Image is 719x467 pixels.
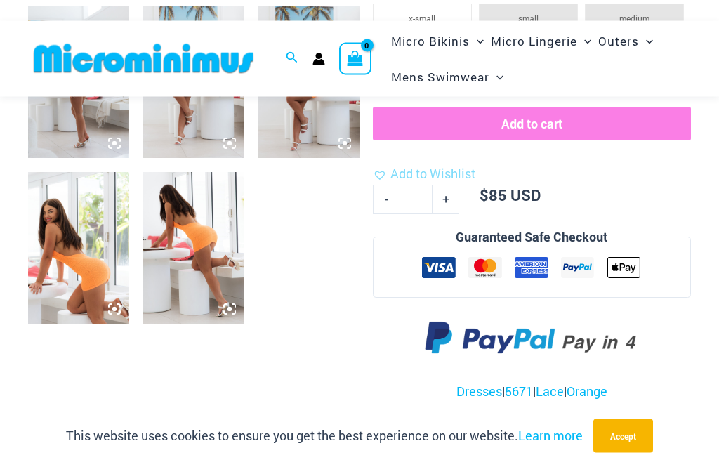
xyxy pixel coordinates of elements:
[28,173,129,324] img: Nefertiti Neon Orange 5671 Dress
[373,382,691,403] p: | | |
[639,23,653,59] span: Menu Toggle
[385,21,691,97] nav: Site Navigation
[491,23,577,59] span: Micro Lingerie
[593,419,653,453] button: Accept
[585,4,684,39] li: medium
[373,107,691,141] button: Add to cart
[28,7,129,159] img: Nefertiti Neon Orange 5671 Dress
[505,383,533,400] a: 5671
[450,228,613,249] legend: Guaranteed Safe Checkout
[286,50,298,68] a: Search icon link
[400,185,433,215] input: Product quantity
[143,173,244,324] img: Nefertiti Neon Orange 5671 Dress
[470,23,484,59] span: Menu Toggle
[479,4,578,39] li: small
[518,427,583,444] a: Learn more
[487,23,595,59] a: Micro LingerieMenu ToggleMenu Toggle
[391,59,489,95] span: Mens Swimwear
[391,23,470,59] span: Micro Bikinis
[518,13,539,25] span: small
[28,43,259,74] img: MM SHOP LOGO FLAT
[409,13,435,25] span: x-small
[577,23,591,59] span: Menu Toggle
[480,185,489,206] span: $
[489,59,503,95] span: Menu Toggle
[567,383,607,400] a: Orange
[619,13,649,25] span: medium
[536,383,564,400] a: Lace
[388,23,487,59] a: Micro BikinisMenu ToggleMenu Toggle
[433,185,459,215] a: +
[373,164,475,185] a: Add to Wishlist
[388,59,507,95] a: Mens SwimwearMenu ToggleMenu Toggle
[312,53,325,65] a: Account icon link
[373,185,400,215] a: -
[258,7,359,159] img: Nefertiti Neon Orange 5671 Dress
[390,166,475,183] span: Add to Wishlist
[456,383,502,400] a: Dresses
[339,43,371,75] a: View Shopping Cart, empty
[598,23,639,59] span: Outers
[373,4,472,32] li: x-small
[66,426,583,447] p: This website uses cookies to ensure you get the best experience on our website.
[143,7,244,159] img: Nefertiti Neon Orange 5671 Dress
[595,23,657,59] a: OutersMenu ToggleMenu Toggle
[480,185,541,206] bdi: 85 USD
